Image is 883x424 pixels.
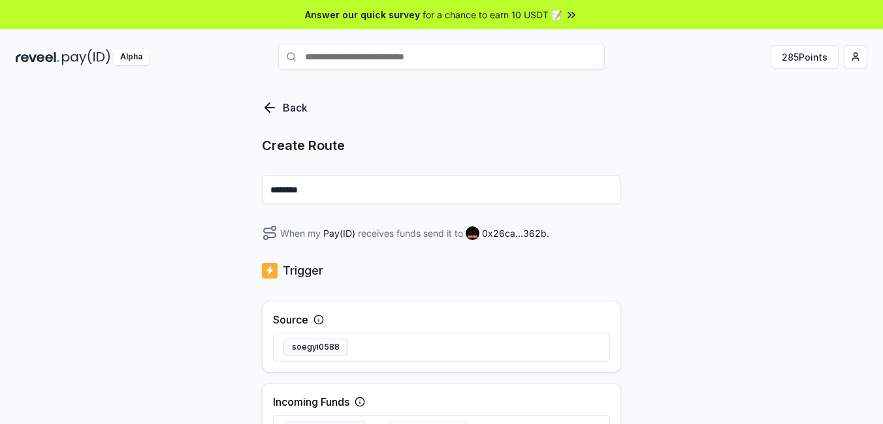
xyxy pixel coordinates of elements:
div: When my receives funds send it to [262,225,621,241]
span: for a chance to earn 10 USDT 📝 [423,8,562,22]
img: pay_id [62,49,110,65]
p: Back [283,100,308,115]
button: soegyi0588 [283,339,348,356]
button: 285Points [771,45,839,68]
span: Pay(ID) [323,226,355,240]
label: Incoming Funds [273,394,349,410]
span: Answer our quick survey [305,8,420,22]
img: reveel_dark [16,49,59,65]
span: 0x26ca...362b . [482,226,549,240]
div: Alpha [113,49,150,65]
p: Trigger [283,262,323,280]
label: Source [273,312,308,327]
p: Create Route [262,136,621,155]
img: logo [262,262,278,280]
